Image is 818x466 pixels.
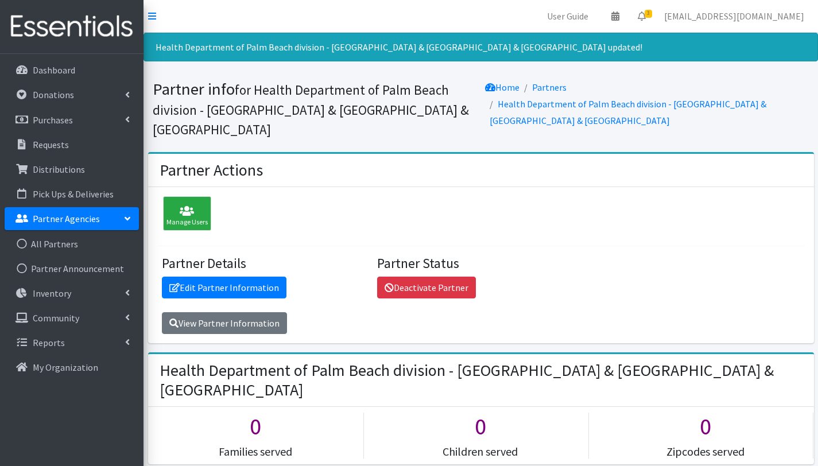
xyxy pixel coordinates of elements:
[490,98,766,126] a: Health Department of Palm Beach division - [GEOGRAPHIC_DATA] & [GEOGRAPHIC_DATA] & [GEOGRAPHIC_DATA]
[532,81,567,93] a: Partners
[629,5,655,28] a: 3
[33,89,74,100] p: Donations
[598,413,813,440] h1: 0
[377,255,584,272] h4: Partner Status
[5,331,139,354] a: Reports
[5,158,139,181] a: Distributions
[5,83,139,106] a: Donations
[5,59,139,81] a: Dashboard
[538,5,598,28] a: User Guide
[33,288,71,299] p: Inventory
[377,277,476,298] a: Deactivate Partner
[373,413,588,440] h1: 0
[153,81,469,138] small: for Health Department of Palm Beach division - [GEOGRAPHIC_DATA] & [GEOGRAPHIC_DATA] & [GEOGRAPHI...
[33,337,65,348] p: Reports
[33,114,73,126] p: Purchases
[5,182,139,205] a: Pick Ups & Deliveries
[148,413,364,440] h1: 0
[373,445,588,459] h5: Children served
[5,108,139,131] a: Purchases
[33,64,75,76] p: Dashboard
[162,277,286,298] a: Edit Partner Information
[33,188,114,200] p: Pick Ups & Deliveries
[33,362,98,373] p: My Organization
[598,445,813,459] h5: Zipcodes served
[157,209,211,221] a: Manage Users
[655,5,813,28] a: [EMAIL_ADDRESS][DOMAIN_NAME]
[5,257,139,280] a: Partner Announcement
[645,10,652,18] span: 3
[148,445,364,459] h5: Families served
[160,161,263,180] h2: Partner Actions
[5,282,139,305] a: Inventory
[144,33,818,61] div: Health Department of Palm Beach division - [GEOGRAPHIC_DATA] & [GEOGRAPHIC_DATA] & [GEOGRAPHIC_DA...
[5,306,139,329] a: Community
[33,139,69,150] p: Requests
[163,196,211,231] div: Manage Users
[160,361,803,399] h2: Health Department of Palm Beach division - [GEOGRAPHIC_DATA] & [GEOGRAPHIC_DATA] & [GEOGRAPHIC_DATA]
[5,356,139,379] a: My Organization
[162,255,369,272] h4: Partner Details
[162,312,287,334] a: View Partner Information
[485,81,520,93] a: Home
[153,79,477,139] h1: Partner info
[5,207,139,230] a: Partner Agencies
[33,312,79,324] p: Community
[33,164,85,175] p: Distributions
[5,133,139,156] a: Requests
[33,213,100,224] p: Partner Agencies
[5,232,139,255] a: All Partners
[5,7,139,46] img: HumanEssentials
